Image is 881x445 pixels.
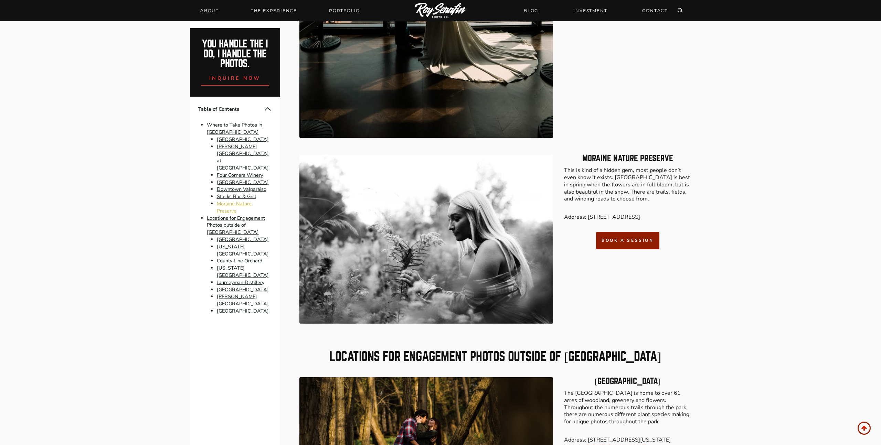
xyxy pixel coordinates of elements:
a: BLOG [520,4,542,17]
h3: [GEOGRAPHIC_DATA] [564,377,691,386]
p: Address: [STREET_ADDRESS] [564,214,691,221]
a: Journeyman Distillery [217,279,264,286]
img: Logo of Roy Serafin Photo Co., featuring stylized text in white on a light background, representi... [415,3,466,19]
a: inquire now [201,69,269,86]
a: [GEOGRAPHIC_DATA] [217,307,269,314]
h2: You handle the i do, I handle the photos. [198,39,273,69]
p: The [GEOGRAPHIC_DATA] is home to over 61 acres of woodland, greenery and flowers. Throughout the ... [564,390,691,425]
span: Table of Contents [198,106,264,113]
a: [US_STATE][GEOGRAPHIC_DATA] [217,264,269,279]
a: Portfolio [325,6,364,15]
img: Where to take Engagement Photos in Northwest Indiana 8 [299,154,553,324]
a: Moraine Nature Preserve [217,200,252,214]
button: View Search Form [675,6,685,15]
a: Stacks Bar & Grill [217,193,256,200]
a: [US_STATE][GEOGRAPHIC_DATA] [217,243,269,257]
a: THE EXPERIENCE [247,6,301,15]
a: [PERSON_NAME][GEOGRAPHIC_DATA] [217,293,269,307]
a: [GEOGRAPHIC_DATA] [217,236,269,243]
a: [GEOGRAPHIC_DATA] [217,179,269,186]
a: Scroll to top [858,422,871,435]
span: inquire now [209,75,261,82]
a: About [196,6,223,15]
a: [PERSON_NAME][GEOGRAPHIC_DATA] at [GEOGRAPHIC_DATA] [217,143,269,171]
a: Four Corners Winery [217,172,263,178]
a: book a session [596,232,659,249]
a: [GEOGRAPHIC_DATA] [217,286,269,293]
h3: Moraine Nature Preserve [564,154,691,163]
span: book a session [602,238,654,243]
a: INVESTMENT [569,4,611,17]
a: CONTACT [638,4,672,17]
button: Collapse Table of Contents [264,105,272,113]
nav: Secondary Navigation [520,4,672,17]
a: Downtown Valparaiso [217,186,266,193]
nav: Primary Navigation [196,6,364,15]
a: [GEOGRAPHIC_DATA] [217,136,269,143]
a: Locations for Engagement Photos outside of [GEOGRAPHIC_DATA] [207,215,265,236]
nav: Table of Contents [190,97,280,323]
p: This is kind of a hidden gem, most people don’t even know it exists. [GEOGRAPHIC_DATA] is best in... [564,167,691,203]
a: County Line Orchard [217,258,262,264]
h2: Locations for Engagement Photos outside of [GEOGRAPHIC_DATA] [299,350,691,363]
a: Where to Take Photos in [GEOGRAPHIC_DATA] [207,121,262,135]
